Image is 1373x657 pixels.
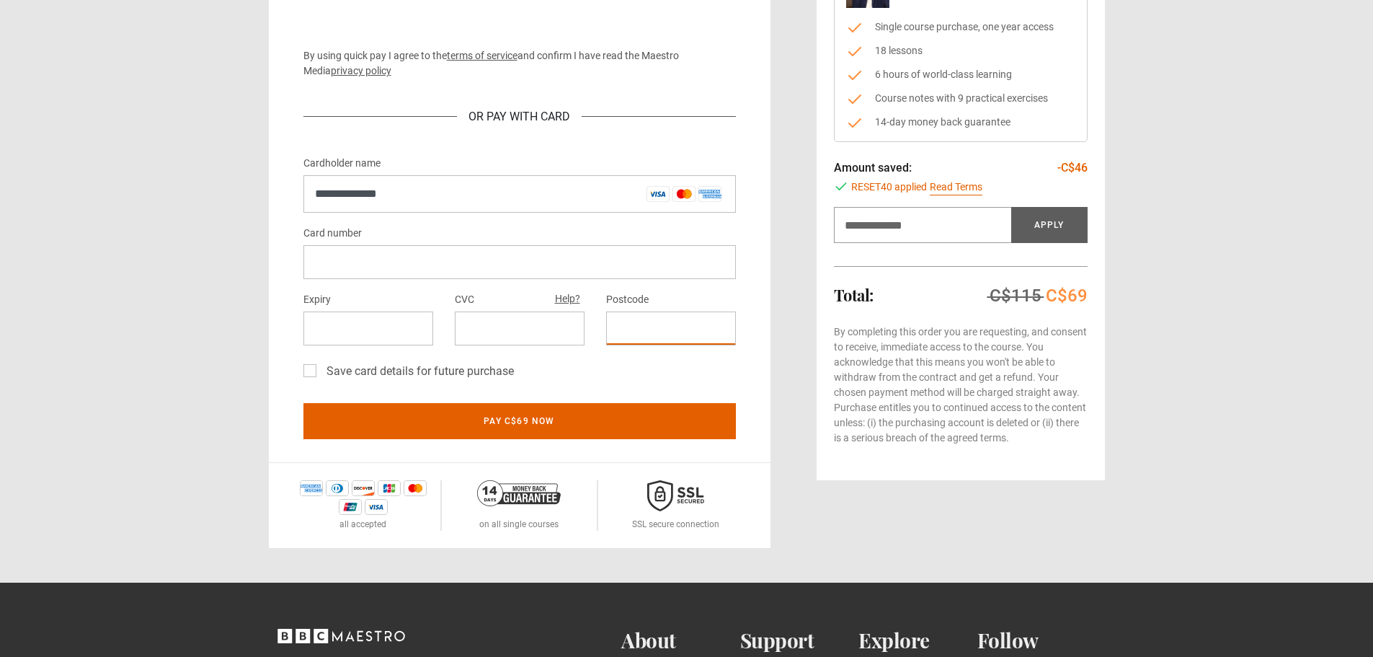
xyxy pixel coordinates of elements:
[277,634,405,648] a: BBC Maestro, back to top
[466,322,573,335] iframe: Secure CVC input frame
[457,108,582,125] div: Or Pay With Card
[303,403,736,439] button: Pay C$69 now
[339,499,362,515] img: unionpay
[858,629,977,653] h2: Explore
[740,629,859,653] h2: Support
[846,43,1075,58] li: 18 lessons
[632,518,719,531] p: SSL secure connection
[618,322,724,335] iframe: Secure postal code input frame
[365,499,388,515] img: visa
[303,8,736,37] iframe: Secure payment button frame
[477,480,561,506] img: 14-day-money-back-guarantee-42d24aedb5115c0ff13b.png
[990,286,1041,306] span: C$115
[846,115,1075,130] li: 14-day money back guarantee
[1057,159,1088,177] p: -C$46
[331,65,391,76] a: privacy policy
[846,19,1075,35] li: Single course purchase, one year access
[834,286,874,304] h2: Total:
[321,363,514,380] label: Save card details for future purchase
[977,629,1096,653] h2: Follow
[846,91,1075,106] li: Course notes with 9 practical exercises
[1046,286,1088,306] span: C$69
[551,290,585,309] button: Help?
[846,67,1075,82] li: 6 hours of world-class learning
[303,291,331,309] label: Expiry
[339,518,386,531] p: all accepted
[352,480,375,496] img: discover
[315,322,422,335] iframe: Secure expiration date input frame
[479,518,559,531] p: on all single courses
[834,159,912,177] p: Amount saved:
[277,629,405,643] svg: BBC Maestro, back to top
[455,291,474,309] label: CVC
[303,155,381,172] label: Cardholder name
[621,629,740,653] h2: About
[447,50,517,61] a: terms of service
[315,255,724,269] iframe: Secure card number input frame
[378,480,401,496] img: jcb
[303,225,362,242] label: Card number
[404,480,427,496] img: mastercard
[606,291,649,309] label: Postcode
[834,325,1088,446] p: By completing this order you are requesting, and consent to receive, immediate access to the cour...
[930,180,982,195] a: Read Terms
[303,48,736,79] p: By using quick pay I agree to the and confirm I have read the Maestro Media
[851,180,927,195] span: RESET40 applied
[326,480,349,496] img: diners
[1011,207,1088,243] button: Apply
[300,480,323,496] img: amex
